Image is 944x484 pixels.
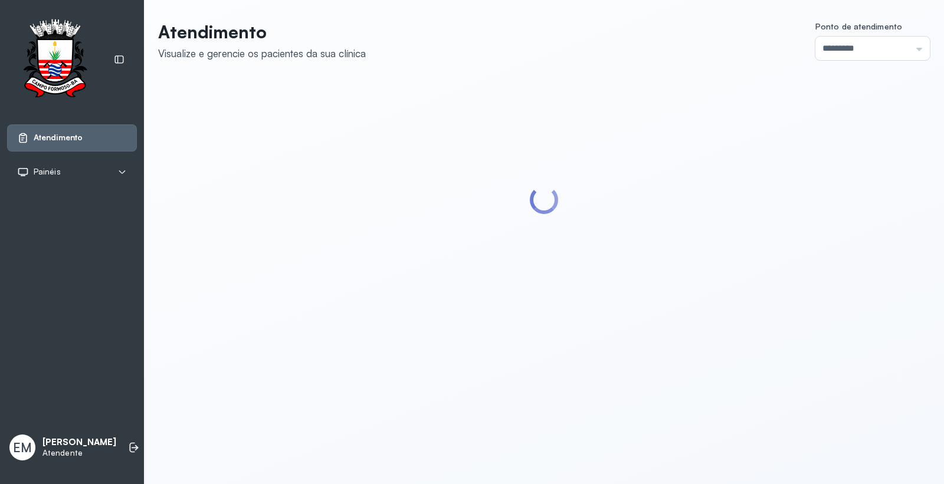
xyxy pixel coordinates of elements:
[42,437,116,448] p: [PERSON_NAME]
[34,167,61,177] span: Painéis
[158,21,366,42] p: Atendimento
[17,132,127,144] a: Atendimento
[12,19,97,101] img: Logotipo do estabelecimento
[42,448,116,458] p: Atendente
[158,47,366,60] div: Visualize e gerencie os pacientes da sua clínica
[34,133,83,143] span: Atendimento
[815,21,902,31] span: Ponto de atendimento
